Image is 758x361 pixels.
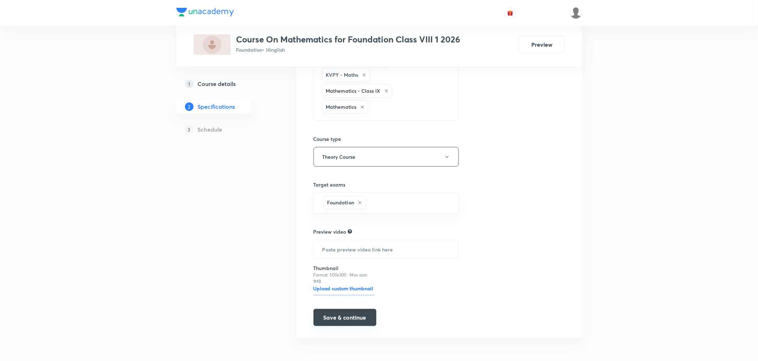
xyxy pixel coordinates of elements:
[176,8,234,16] img: Company Logo
[313,272,375,285] p: Format: 500x300 · Max size: 1MB
[326,71,358,78] h6: KVPY - Maths
[313,181,459,188] h6: Target exams
[507,10,513,16] img: avatar
[194,34,231,55] img: 36E46EBF-8551-4090-A938-1E27992C4F5A_plus.png
[313,147,459,167] button: Theory Course
[185,102,194,111] p: 2
[185,125,194,134] p: 3
[314,240,459,258] input: Paste preview video link here
[198,125,222,134] h5: Schedule
[327,199,355,206] h6: Foundation
[198,102,235,111] h5: Specifications
[326,87,381,95] h6: Mathematics - Class IX
[505,7,516,19] button: avatar
[185,80,194,88] p: 1
[236,46,461,54] p: Foundation • Hinglish
[570,7,582,19] img: Vivek Patil
[198,80,236,88] h5: Course details
[326,103,357,111] h6: Mathematics
[313,135,459,143] h6: Course type
[176,77,273,91] a: 1Course details
[313,228,346,235] h6: Preview video
[176,8,234,18] a: Company Logo
[313,285,375,295] h6: Upload custom thumbnail
[313,309,376,326] button: Save & continue
[313,264,375,272] h6: Thumbnail
[519,36,565,53] button: Preview
[236,34,461,45] h3: Course On Mathematics for Foundation Class VIII 1 2026
[455,203,456,204] button: Open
